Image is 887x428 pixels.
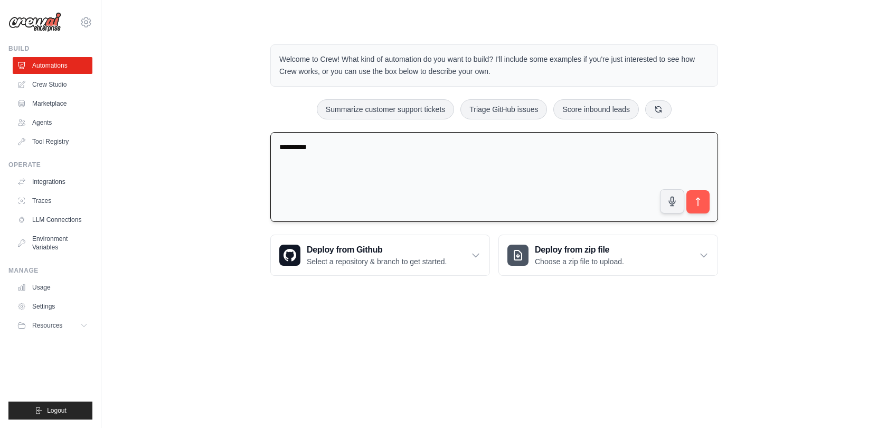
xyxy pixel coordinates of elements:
[8,12,61,32] img: Logo
[8,44,92,53] div: Build
[13,173,92,190] a: Integrations
[47,406,67,415] span: Logout
[13,211,92,228] a: LLM Connections
[535,244,624,256] h3: Deploy from zip file
[13,76,92,93] a: Crew Studio
[834,377,887,428] iframe: Chat Widget
[13,57,92,74] a: Automations
[307,244,447,256] h3: Deploy from Github
[8,402,92,420] button: Logout
[317,99,454,119] button: Summarize customer support tickets
[13,95,92,112] a: Marketplace
[834,377,887,428] div: 聊天小组件
[553,99,639,119] button: Score inbound leads
[13,298,92,315] a: Settings
[13,279,92,296] a: Usage
[8,266,92,275] div: Manage
[279,53,709,78] p: Welcome to Crew! What kind of automation do you want to build? I'll include some examples if you'...
[13,133,92,150] a: Tool Registry
[13,317,92,334] button: Resources
[13,230,92,256] a: Environment Variables
[535,256,624,267] p: Choose a zip file to upload.
[307,256,447,267] p: Select a repository & branch to get started.
[8,161,92,169] div: Operate
[32,321,62,330] span: Resources
[13,114,92,131] a: Agents
[460,99,547,119] button: Triage GitHub issues
[13,192,92,209] a: Traces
